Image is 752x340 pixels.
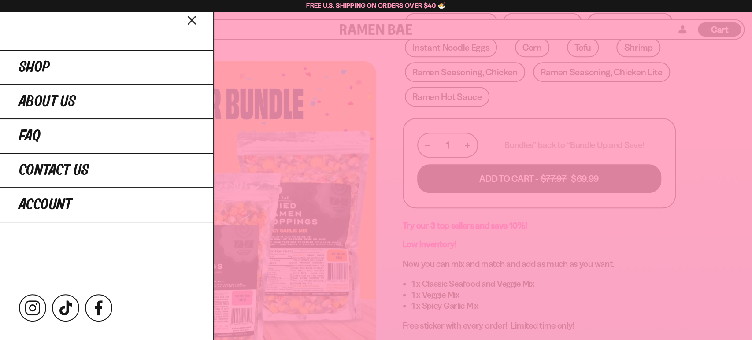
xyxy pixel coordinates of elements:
span: Account [19,197,72,213]
span: Shop [19,59,50,75]
button: Close menu [185,12,200,27]
span: Contact Us [19,163,89,178]
span: About Us [19,94,76,110]
span: Free U.S. Shipping on Orders over $40 🍜 [306,1,446,10]
span: FAQ [19,128,41,144]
